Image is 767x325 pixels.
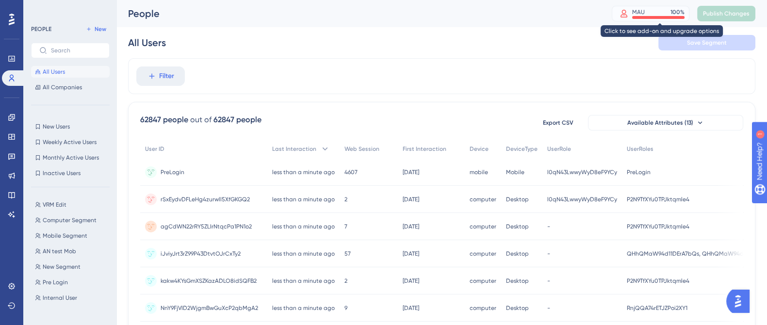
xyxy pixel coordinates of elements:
[31,199,115,211] button: VRM Edit
[344,304,347,312] span: 9
[213,114,261,126] div: 62847 people
[272,223,335,230] time: less than a minute ago
[31,230,115,242] button: Mobile Segment
[403,223,419,230] time: [DATE]
[687,39,727,47] span: Save Segment
[161,168,184,176] span: PreLogin
[403,250,419,257] time: [DATE]
[145,145,164,153] span: User ID
[627,223,689,230] span: P2N9TfXYu0TPJktqmle4
[31,292,115,304] button: Internal User
[470,195,496,203] span: computer
[43,294,77,302] span: Internal User
[31,276,115,288] button: Pre Login
[670,8,685,16] div: 100 %
[43,138,97,146] span: Weekly Active Users
[43,247,76,255] span: AN test Mob
[140,114,188,126] div: 62847 people
[31,25,51,33] div: PEOPLE
[43,263,81,271] span: New Segment
[272,196,335,203] time: less than a minute ago
[470,223,496,230] span: computer
[344,145,379,153] span: Web Session
[534,115,582,130] button: Export CSV
[344,277,347,285] span: 2
[272,169,335,176] time: less than a minute ago
[161,195,250,203] span: rSxEydvDFLeHg4zurwll5XfGKGQ2
[403,305,419,311] time: [DATE]
[588,115,743,130] button: Available Attributes (13)
[627,195,689,203] span: P2N9TfXYu0TPJktqmle4
[272,145,316,153] span: Last Interaction
[470,145,489,153] span: Device
[43,201,66,209] span: VRM Edit
[506,250,529,258] span: Desktop
[547,277,550,285] span: -
[658,35,755,50] button: Save Segment
[344,195,347,203] span: 2
[43,216,97,224] span: Computer Segment
[136,66,185,86] button: Filter
[161,250,241,258] span: iJviyJrt3rZ99P43DtvtOJrCxTy2
[31,214,115,226] button: Computer Segment
[470,304,496,312] span: computer
[627,145,653,153] span: UserRoles
[128,36,166,49] div: All Users
[506,223,529,230] span: Desktop
[506,168,524,176] span: Mobile
[470,250,496,258] span: computer
[470,277,496,285] span: computer
[272,250,335,257] time: less than a minute ago
[31,81,110,93] button: All Companies
[31,152,110,163] button: Monthly Active Users
[43,232,87,240] span: Mobile Segment
[190,114,212,126] div: out of
[272,277,335,284] time: less than a minute ago
[31,261,115,273] button: New Segment
[547,195,617,203] span: l0qN43LwwyWyD8eF9YCy
[403,277,419,284] time: [DATE]
[161,277,257,285] span: kakw4KYsGmXSZKazADLO8idSQFB2
[344,168,358,176] span: 4607
[159,70,174,82] span: Filter
[703,10,750,17] span: Publish Changes
[344,223,347,230] span: 7
[627,250,748,258] span: QHhQMaW94d11DErA7bQs, QHhQMaW94d11DErA7bQs, gHqGQA4TdrNi4QeqnEfO, gHqGQA4TdrNi4QeqnEfO
[161,223,252,230] span: agCdWN22rRY5ZLIrNtqcPa1PN1o2
[470,168,488,176] span: mobile
[632,8,645,16] div: MAU
[506,145,538,153] span: DeviceType
[43,154,99,162] span: Monthly Active Users
[726,287,755,316] iframe: UserGuiding AI Assistant Launcher
[547,250,550,258] span: -
[627,168,651,176] span: PreLogin
[403,196,419,203] time: [DATE]
[43,123,70,130] span: New Users
[43,68,65,76] span: All Users
[547,168,617,176] span: l0qN43LwwyWyD8eF9YCy
[43,169,81,177] span: Inactive Users
[67,5,70,13] div: 1
[31,245,115,257] button: AN test Mob
[31,66,110,78] button: All Users
[344,250,351,258] span: 57
[161,304,258,312] span: NnY9FjVID2WjgmBwGuXcP2qbMgA2
[95,25,106,33] span: New
[506,304,529,312] span: Desktop
[272,305,335,311] time: less than a minute ago
[403,169,419,176] time: [DATE]
[547,304,550,312] span: -
[627,304,687,312] span: RnjQQA74rETJZPoi2XY1
[43,83,82,91] span: All Companies
[82,23,110,35] button: New
[543,119,573,127] span: Export CSV
[31,121,110,132] button: New Users
[627,277,689,285] span: P2N9TfXYu0TPJktqmle4
[547,145,571,153] span: UserRole
[31,167,110,179] button: Inactive Users
[697,6,755,21] button: Publish Changes
[506,195,529,203] span: Desktop
[43,278,68,286] span: Pre Login
[51,47,101,54] input: Search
